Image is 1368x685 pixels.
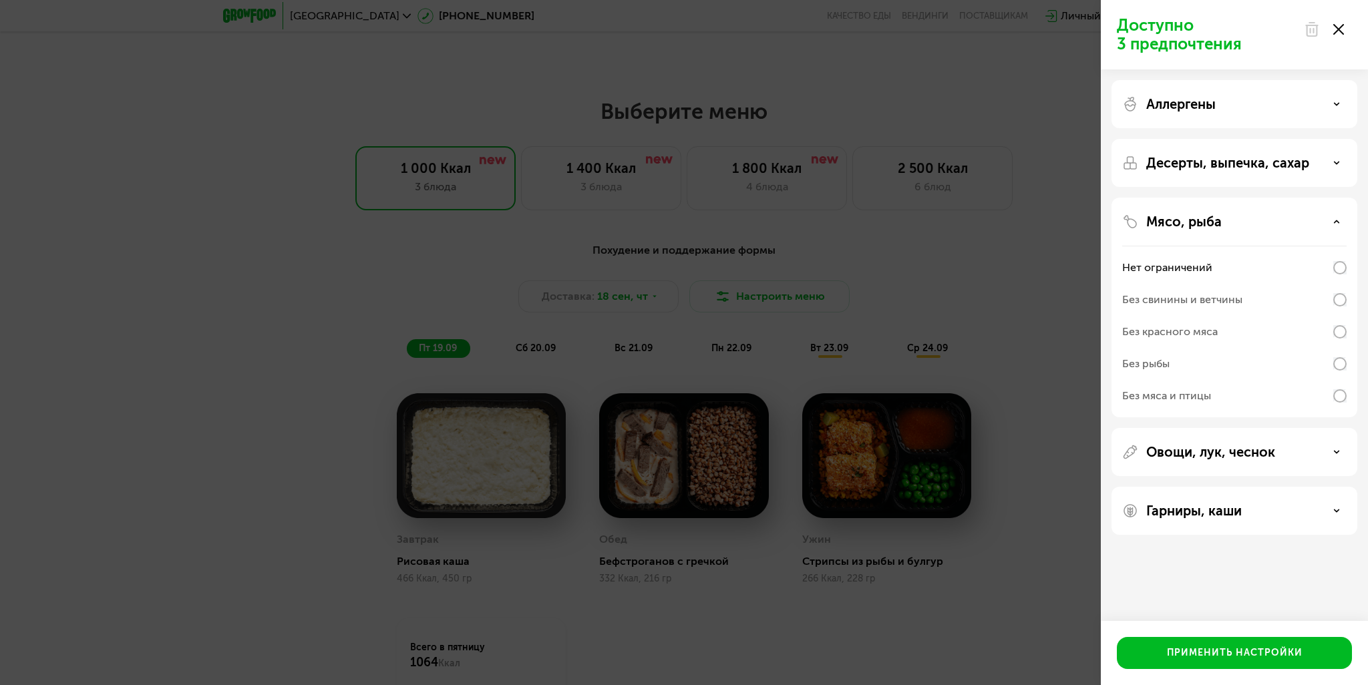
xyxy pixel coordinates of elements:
p: Овощи, лук, чеснок [1146,444,1275,460]
p: Гарниры, каши [1146,503,1242,519]
p: Десерты, выпечка, сахар [1146,155,1309,171]
div: Без красного мяса [1122,324,1218,340]
div: Нет ограничений [1122,260,1212,276]
p: Аллергены [1146,96,1216,112]
button: Применить настройки [1117,637,1352,669]
div: Без мяса и птицы [1122,388,1211,404]
div: Без рыбы [1122,356,1170,372]
p: Доступно 3 предпочтения [1117,16,1296,53]
p: Мясо, рыба [1146,214,1222,230]
div: Применить настройки [1167,646,1303,660]
div: Без свинины и ветчины [1122,292,1242,308]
